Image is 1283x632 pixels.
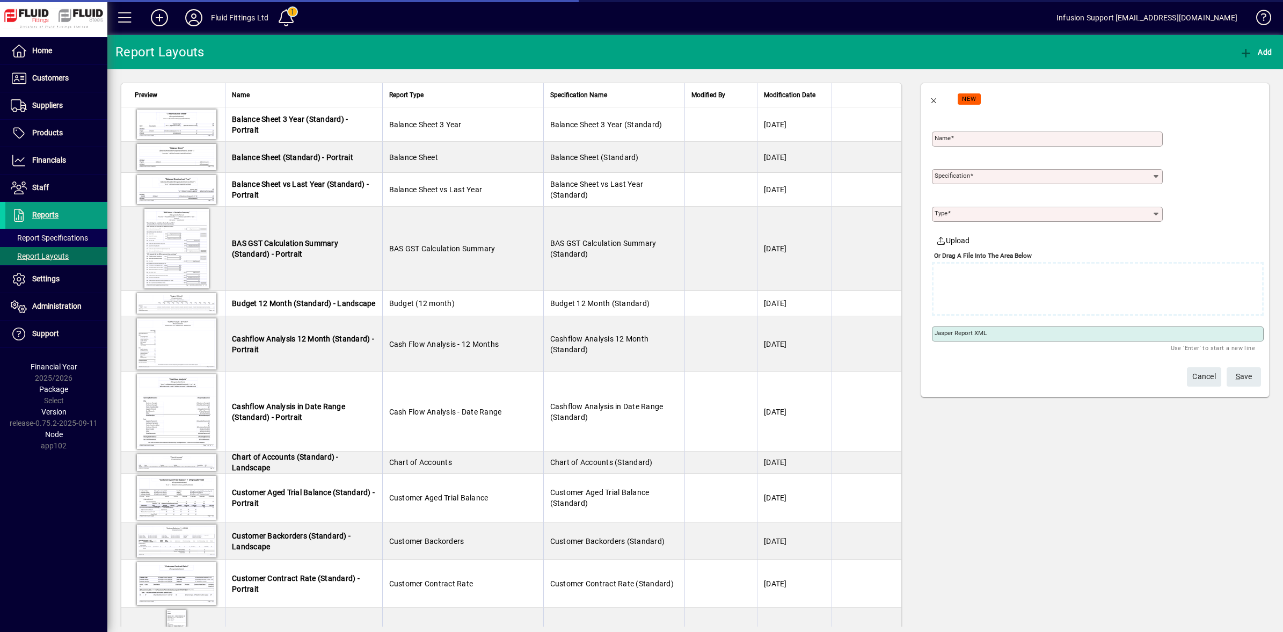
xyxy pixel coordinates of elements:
[389,340,499,348] span: Cash Flow Analysis - 12 Months
[757,107,832,142] td: [DATE]
[232,402,345,422] span: Cashflow Analysis in Date Range (Standard) - Portrait
[211,9,268,26] div: Fluid Fittings Ltd
[757,560,832,608] td: [DATE]
[921,85,947,111] button: Back
[232,239,338,258] span: BAS GST Calculation Summary (Standard) - Portrait
[1192,368,1216,386] span: Cancel
[32,329,59,338] span: Support
[389,185,483,194] span: Balance Sheet vs Last Year
[1237,42,1274,62] button: Add
[757,474,832,522] td: [DATE]
[1236,368,1252,386] span: ave
[232,115,348,134] span: Balance Sheet 3 Year (Standard) - Portrait
[5,175,107,201] a: Staff
[757,291,832,316] td: [DATE]
[11,234,88,242] span: Report Specifications
[232,453,339,472] span: Chart of Accounts (Standard) - Landscape
[1056,9,1237,26] div: Infusion Support [EMAIL_ADDRESS][DOMAIN_NAME]
[389,408,502,416] span: Cash Flow Analysis - Date Range
[389,89,424,101] span: Report Type
[550,488,650,507] span: Customer Aged Trial Balance (Standard)
[1171,342,1255,354] mat-hint: Use 'Enter' to start a new line
[39,385,68,394] span: Package
[32,210,59,219] span: Reports
[32,101,63,110] span: Suppliers
[550,89,607,101] span: Specification Name
[550,299,650,308] span: Budget 12 Month (Standard)
[757,452,832,474] td: [DATE]
[5,147,107,174] a: Financials
[11,252,69,260] span: Report Layouts
[5,120,107,147] a: Products
[5,229,107,247] a: Report Specifications
[232,574,360,593] span: Customer Contract Rate (Standard) - Portrait
[932,231,974,250] button: Upload
[389,493,489,502] span: Customer Aged Trial Balance
[32,46,52,55] span: Home
[935,209,947,217] mat-label: Type
[32,156,66,164] span: Financials
[32,183,49,192] span: Staff
[550,239,657,258] span: BAS GST Calculation Summary (Standard)
[1227,367,1261,387] button: Save
[232,89,376,101] div: Name
[232,153,353,162] span: Balance Sheet (Standard) - Portrait
[389,299,455,308] span: Budget (12 month)
[32,274,60,283] span: Settings
[5,247,107,265] a: Report Layouts
[32,128,63,137] span: Products
[389,89,537,101] div: Report Type
[5,321,107,347] a: Support
[1187,367,1221,387] button: Cancel
[45,430,63,439] span: Node
[389,153,438,162] span: Balance Sheet
[232,488,375,507] span: Customer Aged Trial Balance (Standard) - Portrait
[935,172,970,179] mat-label: Specification
[757,372,832,452] td: [DATE]
[935,134,951,142] mat-label: Name
[5,266,107,293] a: Settings
[764,89,825,101] div: Modification Date
[691,89,725,101] span: Modified By
[115,43,205,61] div: Report Layouts
[550,335,649,354] span: Cashflow Analysis 12 Month (Standard)
[232,335,374,354] span: Cashflow Analysis 12 Month (Standard) - Portrait
[177,8,211,27] button: Profile
[935,329,987,337] mat-label: Jasper Report XML
[550,120,662,129] span: Balance Sheet 3 Year (Standard)
[389,537,464,546] span: Customer Backorders
[757,522,832,560] td: [DATE]
[5,38,107,64] a: Home
[550,579,674,588] span: Customer Contract Rate (Standard)
[5,92,107,119] a: Suppliers
[389,458,452,467] span: Chart of Accounts
[32,302,82,310] span: Administration
[32,74,69,82] span: Customers
[764,89,815,101] span: Modification Date
[550,402,664,422] span: Cashflow Analysis in Date Range (Standard)
[550,180,644,199] span: Balance Sheet vs Last Year (Standard)
[389,244,495,253] span: BAS GST Calculation Summary
[757,316,832,372] td: [DATE]
[41,408,67,416] span: Version
[5,65,107,92] a: Customers
[550,153,639,162] span: Balance Sheet (Standard)
[550,537,665,546] span: Customer Backorders (Standard)
[550,89,678,101] div: Specification Name
[5,293,107,320] a: Administration
[232,532,351,551] span: Customer Backorders (Standard) - Landscape
[135,89,157,101] span: Preview
[31,362,77,371] span: Financial Year
[389,120,462,129] span: Balance Sheet 3 Year
[962,96,976,103] span: NEW
[232,180,369,199] span: Balance Sheet vs Last Year (Standard) - Portrait
[757,173,832,207] td: [DATE]
[142,8,177,27] button: Add
[1248,2,1270,37] a: Knowledge Base
[1236,372,1240,381] span: S
[389,579,473,588] span: Customer Contract Rate
[232,89,250,101] span: Name
[550,458,653,467] span: Chart of Accounts (Standard)
[757,207,832,291] td: [DATE]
